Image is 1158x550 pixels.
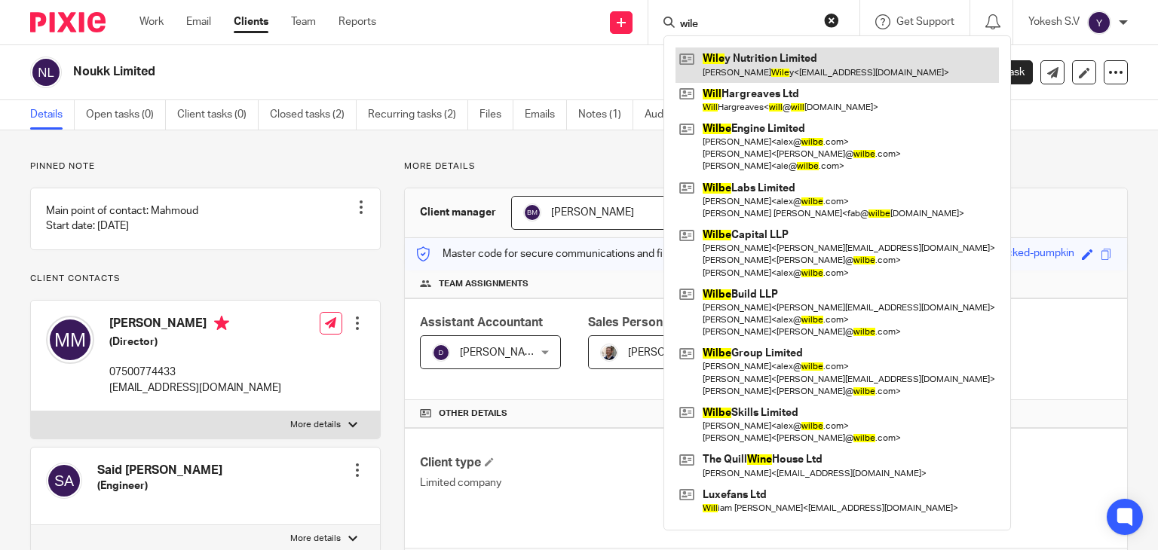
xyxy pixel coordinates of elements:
[109,380,281,396] p: [EMAIL_ADDRESS][DOMAIN_NAME]
[339,14,376,29] a: Reports
[30,100,75,130] a: Details
[679,18,814,32] input: Search
[404,160,1128,173] p: More details
[523,203,541,222] img: svg%3E
[578,100,633,130] a: Notes (1)
[30,57,62,88] img: svg%3E
[368,100,468,130] a: Recurring tasks (2)
[30,273,381,285] p: Client contacts
[416,246,676,261] p: Master code for secure communications and files
[290,419,341,431] p: More details
[30,160,381,173] p: Pinned note
[270,100,357,130] a: Closed tasks (2)
[46,316,94,364] img: svg%3E
[439,278,528,290] span: Team assignments
[645,100,703,130] a: Audit logs
[420,205,496,220] h3: Client manager
[30,12,106,32] img: Pixie
[214,316,229,331] i: Primary
[432,344,450,362] img: svg%3E
[291,14,316,29] a: Team
[109,335,281,350] h5: (Director)
[588,316,663,328] span: Sales Person
[551,207,634,218] span: [PERSON_NAME]
[73,64,753,80] h2: Noukk Limited
[479,100,513,130] a: Files
[1087,11,1111,35] img: svg%3E
[628,347,711,358] span: [PERSON_NAME]
[186,14,211,29] a: Email
[460,347,560,358] span: [PERSON_NAME] S T
[177,100,259,130] a: Client tasks (0)
[139,14,164,29] a: Work
[824,13,839,28] button: Clear
[97,463,222,478] h4: Said [PERSON_NAME]
[97,478,222,493] h5: (Engineer)
[1028,14,1080,29] p: Yokesh S.V
[420,316,543,328] span: Assistant Accountant
[896,17,954,27] span: Get Support
[86,100,166,130] a: Open tasks (0)
[290,533,341,545] p: More details
[234,14,268,29] a: Clients
[420,475,766,490] p: Limited company
[46,463,82,499] img: svg%3E
[109,316,281,335] h4: [PERSON_NAME]
[439,408,507,420] span: Other details
[525,100,567,130] a: Emails
[600,344,618,362] img: Matt%20Circle.png
[109,365,281,380] p: 07500774433
[420,455,766,471] h4: Client type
